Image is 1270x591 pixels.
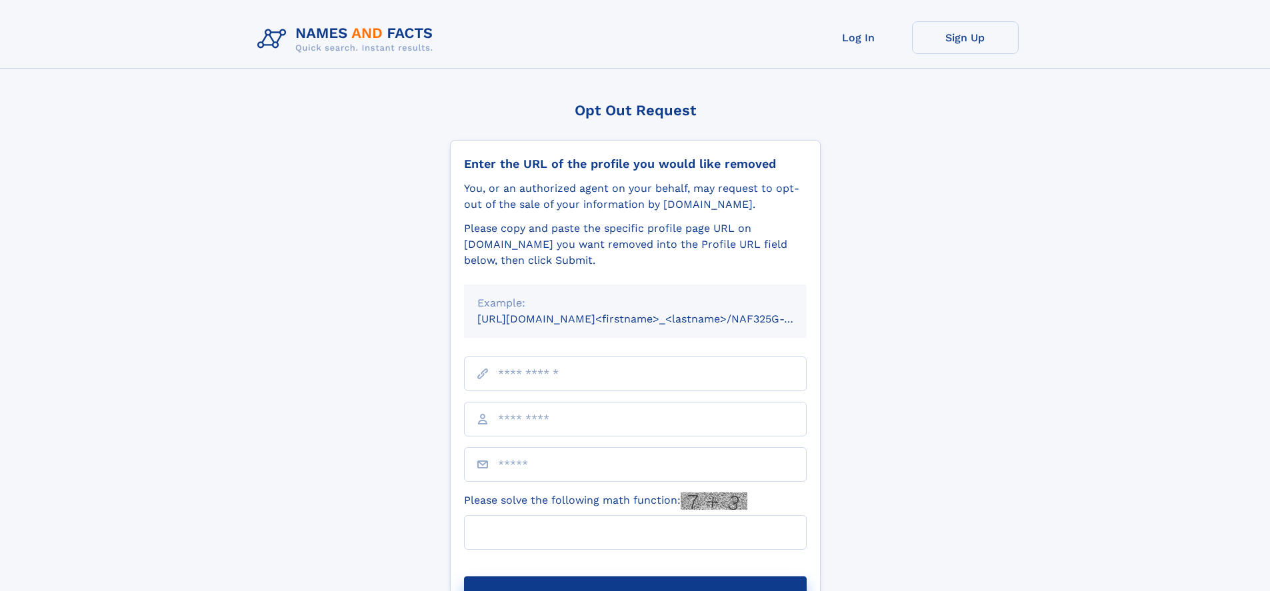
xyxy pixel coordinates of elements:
[252,21,444,57] img: Logo Names and Facts
[464,492,747,510] label: Please solve the following math function:
[464,181,807,213] div: You, or an authorized agent on your behalf, may request to opt-out of the sale of your informatio...
[464,157,807,171] div: Enter the URL of the profile you would like removed
[464,221,807,269] div: Please copy and paste the specific profile page URL on [DOMAIN_NAME] you want removed into the Pr...
[477,295,793,311] div: Example:
[450,102,821,119] div: Opt Out Request
[805,21,912,54] a: Log In
[477,312,832,325] small: [URL][DOMAIN_NAME]<firstname>_<lastname>/NAF325G-xxxxxxxx
[912,21,1019,54] a: Sign Up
